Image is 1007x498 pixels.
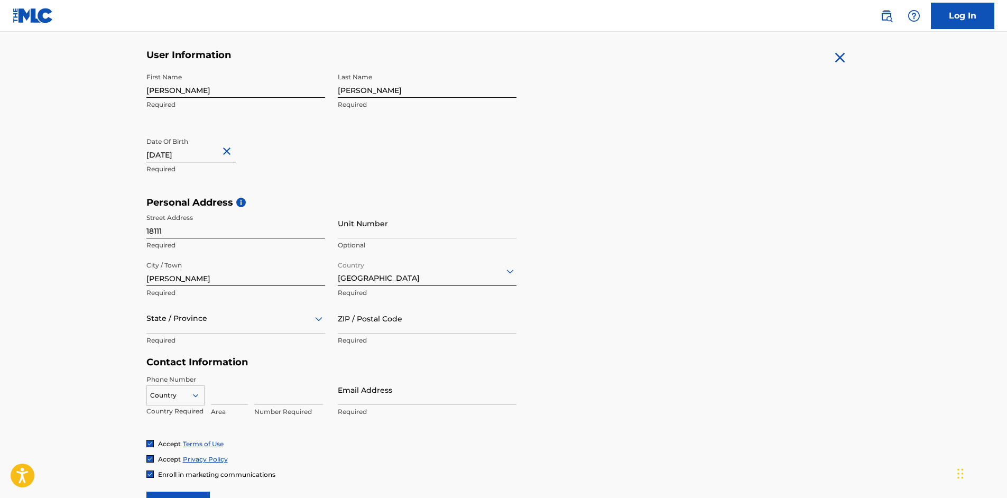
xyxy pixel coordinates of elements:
[338,407,516,417] p: Required
[158,471,275,478] span: Enroll in marketing communications
[211,407,248,417] p: Area
[158,440,181,448] span: Accept
[954,447,1007,498] iframe: Chat Widget
[236,198,246,207] span: i
[146,241,325,250] p: Required
[876,5,897,26] a: Public Search
[338,254,364,270] label: Country
[338,288,516,298] p: Required
[13,8,53,23] img: MLC Logo
[146,197,861,209] h5: Personal Address
[146,288,325,298] p: Required
[338,100,516,109] p: Required
[146,164,325,174] p: Required
[832,49,848,66] img: close
[338,241,516,250] p: Optional
[220,135,236,168] button: Close
[338,258,516,284] div: [GEOGRAPHIC_DATA]
[183,455,228,463] a: Privacy Policy
[254,407,323,417] p: Number Required
[147,471,153,477] img: checkbox
[146,356,516,368] h5: Contact Information
[158,455,181,463] span: Accept
[338,336,516,345] p: Required
[903,5,925,26] div: Help
[146,336,325,345] p: Required
[183,440,224,448] a: Terms of Use
[146,49,516,61] h5: User Information
[957,458,964,490] div: Drag
[908,10,920,22] img: help
[147,456,153,462] img: checkbox
[880,10,893,22] img: search
[146,100,325,109] p: Required
[147,440,153,447] img: checkbox
[146,407,205,416] p: Country Required
[931,3,994,29] a: Log In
